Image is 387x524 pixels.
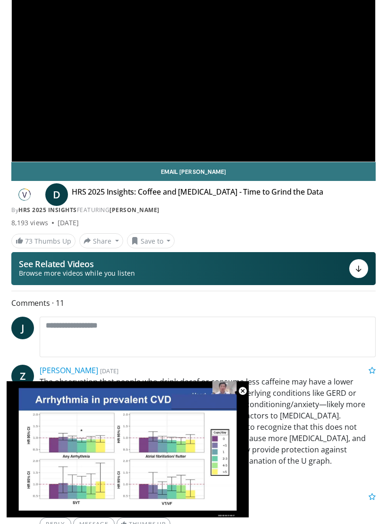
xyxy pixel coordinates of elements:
[18,206,77,214] a: HRS 2025 Insights
[7,381,249,517] video-js: Video Player
[233,381,252,401] button: Close
[109,206,160,214] a: [PERSON_NAME]
[25,237,33,246] span: 73
[11,297,376,309] span: Comments 11
[45,183,68,206] a: D
[72,187,323,202] h4: HRS 2025 Insights: Coffee and [MEDICAL_DATA] - Time to Grind the Data
[11,218,48,228] span: 8,193 views
[127,233,175,248] button: Save to
[79,233,123,248] button: Share
[11,252,376,285] button: See Related Videos Browse more videos while you listen
[19,269,135,278] span: Browse more videos while you listen
[40,365,98,376] a: [PERSON_NAME]
[100,367,118,375] small: [DATE]
[11,317,34,339] a: J
[11,234,76,248] a: 73 Thumbs Up
[58,218,79,228] div: [DATE]
[19,259,135,269] p: See Related Videos
[11,187,38,202] img: HRS 2025 Insights
[11,162,376,181] a: Email [PERSON_NAME]
[40,376,376,467] p: The observation that people who drink decaf or consume less caffeine may have a lower prevalence ...
[11,365,34,387] a: Z
[11,206,376,214] div: By FEATURING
